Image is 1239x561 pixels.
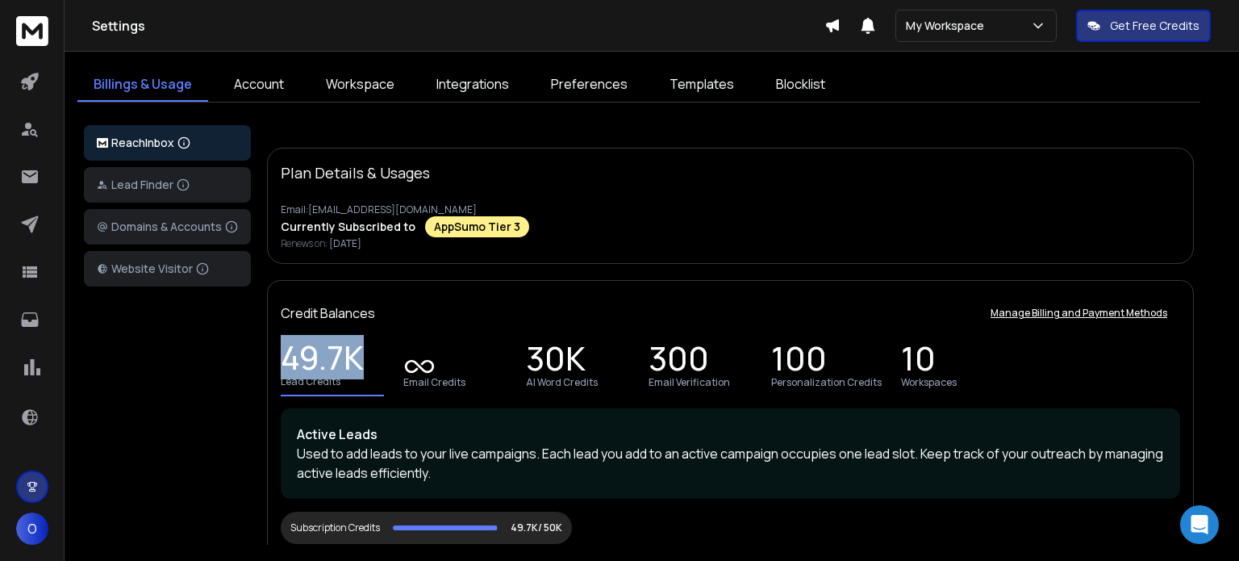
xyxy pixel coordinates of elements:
p: Email: [EMAIL_ADDRESS][DOMAIN_NAME] [281,203,1180,216]
p: Lead Credits [281,375,340,388]
div: AppSumo Tier 3 [425,216,529,237]
p: Personalization Credits [771,376,882,389]
p: Workspaces [901,376,957,389]
p: 30K [526,350,586,373]
button: Lead Finder [84,167,251,203]
a: Account [218,68,300,102]
p: 10 [901,350,936,373]
a: Billings & Usage [77,68,208,102]
button: Get Free Credits [1076,10,1211,42]
p: 300 [649,350,709,373]
p: Manage Billing and Payment Methods [991,307,1167,320]
button: Domains & Accounts [84,209,251,245]
p: Renews on: [281,237,1180,250]
p: AI Word Credits [526,376,598,389]
span: [DATE] [329,237,361,250]
p: 100 [771,350,827,373]
p: Credit Balances [281,304,375,323]
a: Integrations [420,68,525,102]
button: O [16,513,48,545]
div: Open Intercom Messenger [1180,505,1219,544]
img: logo [97,138,108,149]
div: Subscription Credits [290,521,380,534]
button: Website Visitor [84,251,251,287]
p: Currently Subscribed to [281,219,415,235]
p: Get Free Credits [1110,18,1199,34]
p: Active Leads [297,425,1164,444]
p: Email Verification [649,376,730,389]
h1: Settings [92,16,824,36]
a: Blocklist [760,68,841,102]
p: Email Credits [403,376,465,389]
p: 49.7K/ 50K [511,521,562,534]
p: Plan Details & Usages [281,161,430,184]
button: ReachInbox [84,125,251,161]
a: Workspace [310,68,411,102]
p: 49.7K [281,350,364,372]
button: Manage Billing and Payment Methods [978,297,1180,329]
a: Templates [653,68,750,102]
p: My Workspace [906,18,991,34]
p: Used to add leads to your live campaigns. Each lead you add to an active campaign occupies one le... [297,444,1164,483]
a: Preferences [535,68,644,102]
